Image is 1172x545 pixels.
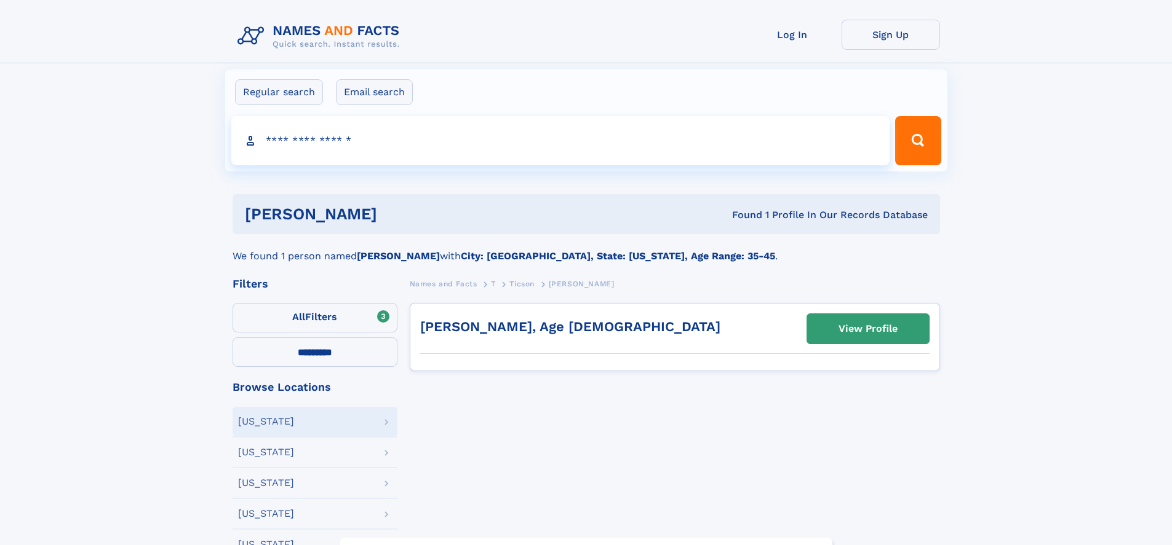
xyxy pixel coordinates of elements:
[233,382,397,393] div: Browse Locations
[233,278,397,289] div: Filters
[245,206,555,222] h1: [PERSON_NAME]
[238,509,294,519] div: [US_STATE]
[238,417,294,426] div: [US_STATE]
[807,314,929,343] a: View Profile
[238,447,294,457] div: [US_STATE]
[895,116,941,165] button: Search Button
[420,319,720,334] a: [PERSON_NAME], Age [DEMOGRAPHIC_DATA]
[491,276,496,291] a: T
[549,280,615,288] span: [PERSON_NAME]
[509,276,535,291] a: Ticson
[235,79,323,105] label: Regular search
[554,208,928,222] div: Found 1 Profile In Our Records Database
[839,315,898,343] div: View Profile
[336,79,413,105] label: Email search
[410,276,477,291] a: Names and Facts
[231,116,890,165] input: search input
[491,280,496,288] span: T
[357,250,440,262] b: [PERSON_NAME]
[238,478,294,488] div: [US_STATE]
[233,234,940,264] div: We found 1 person named with .
[233,20,410,53] img: Logo Names and Facts
[461,250,775,262] b: City: [GEOGRAPHIC_DATA], State: [US_STATE], Age Range: 35-45
[509,280,535,288] span: Ticson
[842,20,940,50] a: Sign Up
[292,311,305,323] span: All
[233,303,397,332] label: Filters
[743,20,842,50] a: Log In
